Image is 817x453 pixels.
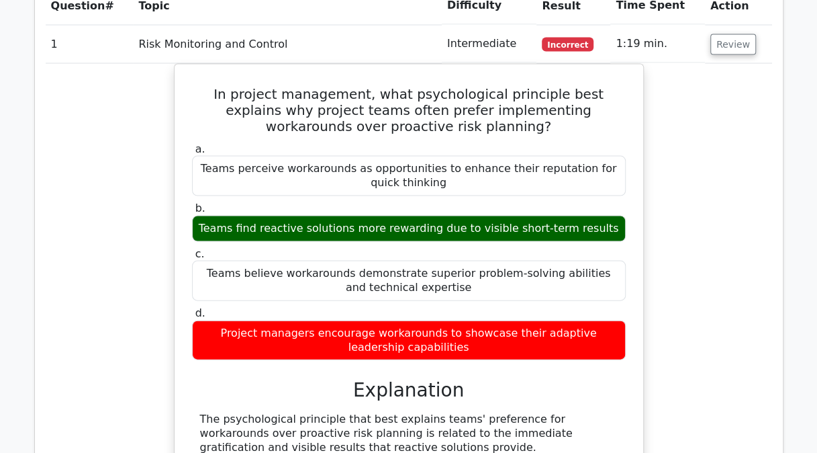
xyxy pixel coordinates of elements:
[46,25,134,63] td: 1
[195,306,205,319] span: d.
[542,38,593,51] span: Incorrect
[200,379,618,402] h3: Explanation
[191,86,627,134] h5: In project management, what psychological principle best explains why project teams often prefer ...
[195,247,205,260] span: c.
[195,202,205,214] span: b.
[192,216,626,242] div: Teams find reactive solutions more rewarding due to visible short-term results
[610,25,704,63] td: 1:19 min.
[710,34,756,55] button: Review
[192,321,626,361] div: Project managers encourage workarounds to showcase their adaptive leadership capabilities
[195,142,205,155] span: a.
[192,156,626,196] div: Teams perceive workarounds as opportunities to enhance their reputation for quick thinking
[192,261,626,301] div: Teams believe workarounds demonstrate superior problem-solving abilities and technical expertise
[133,25,442,63] td: Risk Monitoring and Control
[442,25,536,63] td: Intermediate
